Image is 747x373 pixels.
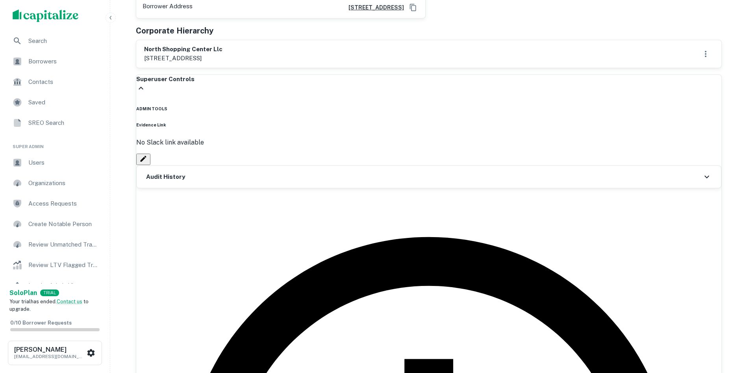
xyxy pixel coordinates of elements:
h6: Evidence Link [136,122,721,128]
a: Search [6,32,104,50]
p: No Slack link available [136,138,721,147]
p: Borrower Address [143,2,193,13]
span: Contacts [28,77,99,87]
a: SoloPlan [9,288,37,298]
h6: [PERSON_NAME] [14,347,85,353]
span: Search [28,36,99,46]
div: TRIAL [40,289,59,296]
a: Organizations [6,174,104,193]
span: Organizations [28,178,99,188]
a: Borrowers [6,52,104,71]
span: Create Notable Person [28,219,99,229]
a: Saved [6,93,104,112]
a: Contacts [6,72,104,91]
h5: Corporate Hierarchy [136,25,213,37]
span: Your trial has ended. to upgrade. [9,299,89,312]
button: Copy Address [407,2,419,13]
button: [PERSON_NAME][EMAIL_ADDRESS][DOMAIN_NAME] [8,341,102,365]
img: capitalize-logo.png [13,9,79,22]
h6: Superuser Controls [136,75,721,84]
p: [EMAIL_ADDRESS][DOMAIN_NAME] [14,353,85,360]
a: Review Unmatched Transactions [6,235,104,254]
span: SREO Search [28,118,99,128]
a: Contact us [57,299,82,304]
span: Review Unmatched Transactions [28,240,99,249]
strong: Solo Plan [9,289,37,297]
span: Access Requests [28,199,99,208]
p: [STREET_ADDRESS] [144,54,222,63]
span: 0 / 10 Borrower Requests [10,320,72,326]
button: Edit Slack Link [136,154,150,165]
span: Saved [28,98,99,107]
span: Review LTV Flagged Transactions [28,260,99,270]
h6: Audit History [146,173,185,182]
a: Review LTV Flagged Transactions [6,256,104,275]
a: Lender Admin View [6,276,104,295]
a: Access Requests [6,194,104,213]
span: Borrowers [28,57,99,66]
li: Super Admin [6,134,104,153]
a: Create Notable Person [6,215,104,234]
a: Users [6,153,104,172]
a: SREO Search [6,113,104,132]
span: Users [28,158,99,167]
iframe: Chat Widget [708,310,747,348]
a: [STREET_ADDRESS] [342,3,404,12]
h6: north shopping center llc [144,45,222,54]
span: Lender Admin View [28,281,99,290]
h6: ADMIN TOOLS [136,106,721,112]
